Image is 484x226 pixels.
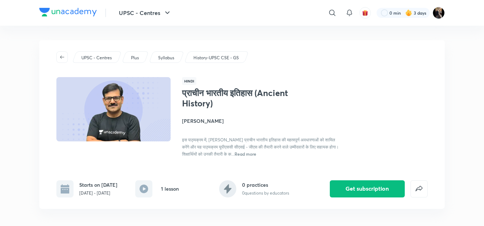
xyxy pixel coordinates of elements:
[79,190,117,196] p: [DATE] - [DATE]
[79,181,117,189] h6: Starts on [DATE]
[131,55,139,61] p: Plus
[39,8,97,16] img: Company Logo
[330,180,405,197] button: Get subscription
[157,55,176,61] a: Syllabus
[433,7,445,19] img: amit tripathi
[80,55,113,61] a: UPSC - Centres
[182,137,339,157] span: इस पाठ्यक्रम में, [PERSON_NAME] प्राचीन भारतीय इतिहास की महत्वपूर्ण अवधारणाओं को शामिल करेंगे और ...
[130,55,140,61] a: Plus
[192,55,240,61] a: History-UPSC CSE - GS
[242,181,289,189] h6: 0 practices
[410,180,428,197] button: false
[158,55,174,61] p: Syllabus
[193,55,239,61] p: History-UPSC CSE - GS
[115,6,176,20] button: UPSC - Centres
[362,10,368,16] img: avatar
[161,185,179,192] h6: 1 lesson
[81,55,112,61] p: UPSC - Centres
[182,88,299,109] h1: प्राचीन भारतीय इतिहास (Ancient History)
[242,190,289,196] p: 0 questions by educators
[405,9,412,16] img: streak
[235,151,256,157] span: Read more
[359,7,371,19] button: avatar
[39,8,97,18] a: Company Logo
[182,117,342,125] h4: [PERSON_NAME]
[182,77,196,85] span: Hindi
[55,76,172,142] img: Thumbnail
